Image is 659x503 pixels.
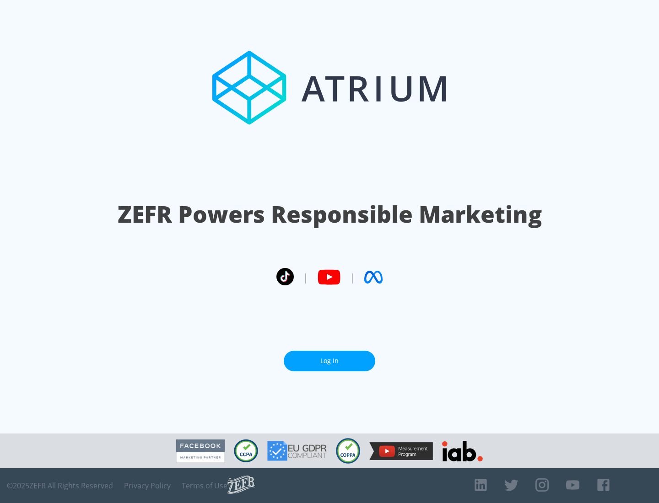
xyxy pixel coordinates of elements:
span: © 2025 ZEFR All Rights Reserved [7,481,113,490]
img: CCPA Compliant [234,439,258,462]
img: YouTube Measurement Program [369,442,433,460]
a: Log In [284,351,375,371]
img: GDPR Compliant [267,441,327,461]
h1: ZEFR Powers Responsible Marketing [118,198,542,230]
img: Facebook Marketing Partner [176,439,225,463]
img: IAB [442,441,483,461]
span: | [303,270,308,284]
span: | [350,270,355,284]
a: Terms of Use [182,481,227,490]
a: Privacy Policy [124,481,171,490]
img: COPPA Compliant [336,438,360,464]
